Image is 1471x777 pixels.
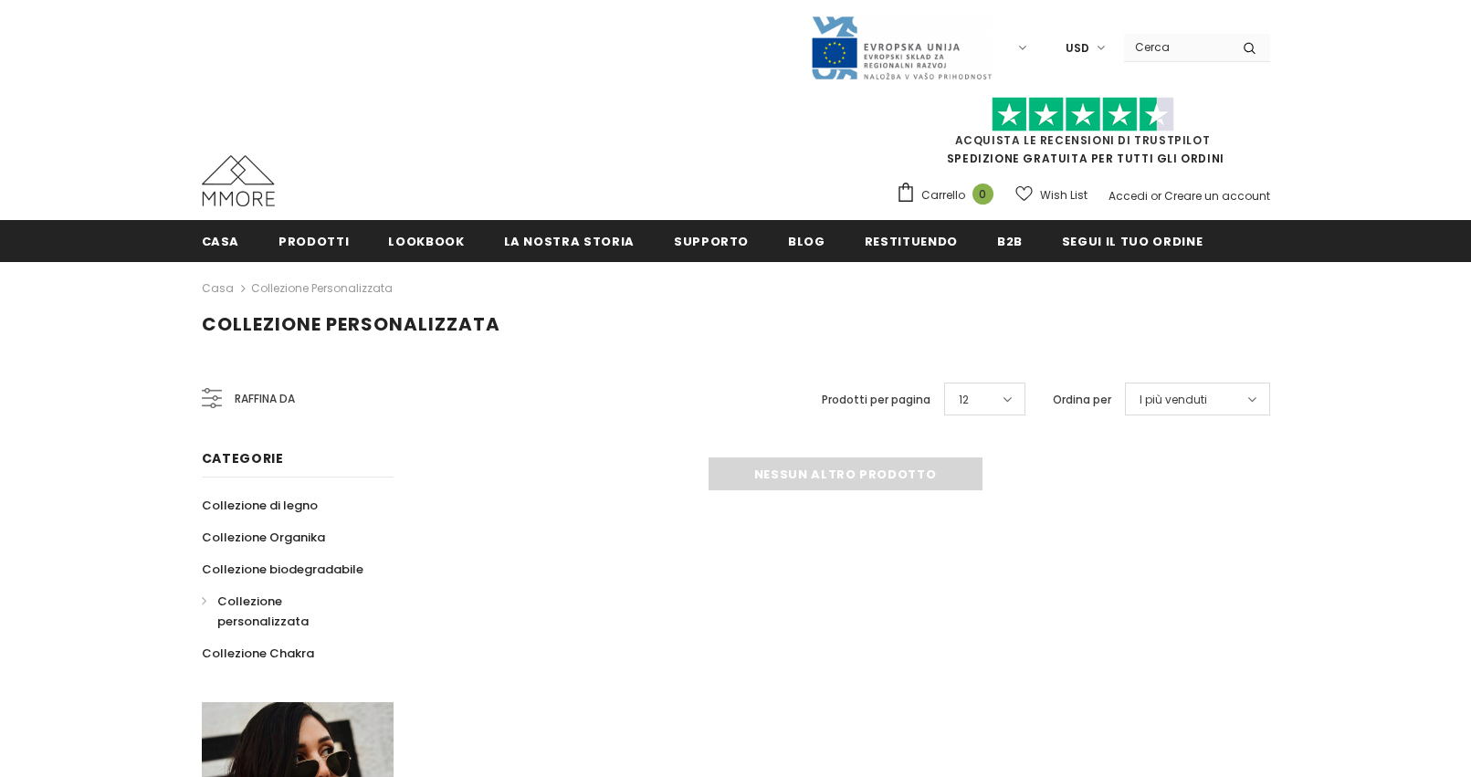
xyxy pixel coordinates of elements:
[1062,220,1203,261] a: Segui il tuo ordine
[504,233,635,250] span: La nostra storia
[788,233,825,250] span: Blog
[278,220,349,261] a: Prodotti
[992,97,1174,132] img: Fidati di Pilot Stars
[202,220,240,261] a: Casa
[896,105,1270,166] span: SPEDIZIONE GRATUITA PER TUTTI GLI ORDINI
[1140,391,1207,409] span: I più venduti
[202,585,373,637] a: Collezione personalizzata
[865,220,958,261] a: Restituendo
[1151,188,1161,204] span: or
[955,132,1211,148] a: Acquista le recensioni di TrustPilot
[1109,188,1148,204] a: Accedi
[1062,233,1203,250] span: Segui il tuo ordine
[202,233,240,250] span: Casa
[788,220,825,261] a: Blog
[674,233,749,250] span: supporto
[202,155,275,206] img: Casi MMORE
[896,182,1003,209] a: Carrello 0
[504,220,635,261] a: La nostra storia
[1053,391,1111,409] label: Ordina per
[202,311,500,337] span: Collezione personalizzata
[202,529,325,546] span: Collezione Organika
[1124,34,1229,60] input: Search Site
[251,280,393,296] a: Collezione personalizzata
[810,39,993,55] a: Javni Razpis
[202,561,363,578] span: Collezione biodegradabile
[202,497,318,514] span: Collezione di legno
[959,391,969,409] span: 12
[388,233,464,250] span: Lookbook
[1040,186,1087,205] span: Wish List
[202,521,325,553] a: Collezione Organika
[202,449,284,467] span: Categorie
[997,220,1023,261] a: B2B
[1066,39,1089,58] span: USD
[810,15,993,81] img: Javni Razpis
[1164,188,1270,204] a: Creare un account
[865,233,958,250] span: Restituendo
[202,278,234,299] a: Casa
[235,389,295,409] span: Raffina da
[202,489,318,521] a: Collezione di legno
[217,593,309,630] span: Collezione personalizzata
[997,233,1023,250] span: B2B
[822,391,930,409] label: Prodotti per pagina
[278,233,349,250] span: Prodotti
[202,553,363,585] a: Collezione biodegradabile
[674,220,749,261] a: supporto
[972,184,993,205] span: 0
[202,645,314,662] span: Collezione Chakra
[202,637,314,669] a: Collezione Chakra
[1015,179,1087,211] a: Wish List
[921,186,965,205] span: Carrello
[388,220,464,261] a: Lookbook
